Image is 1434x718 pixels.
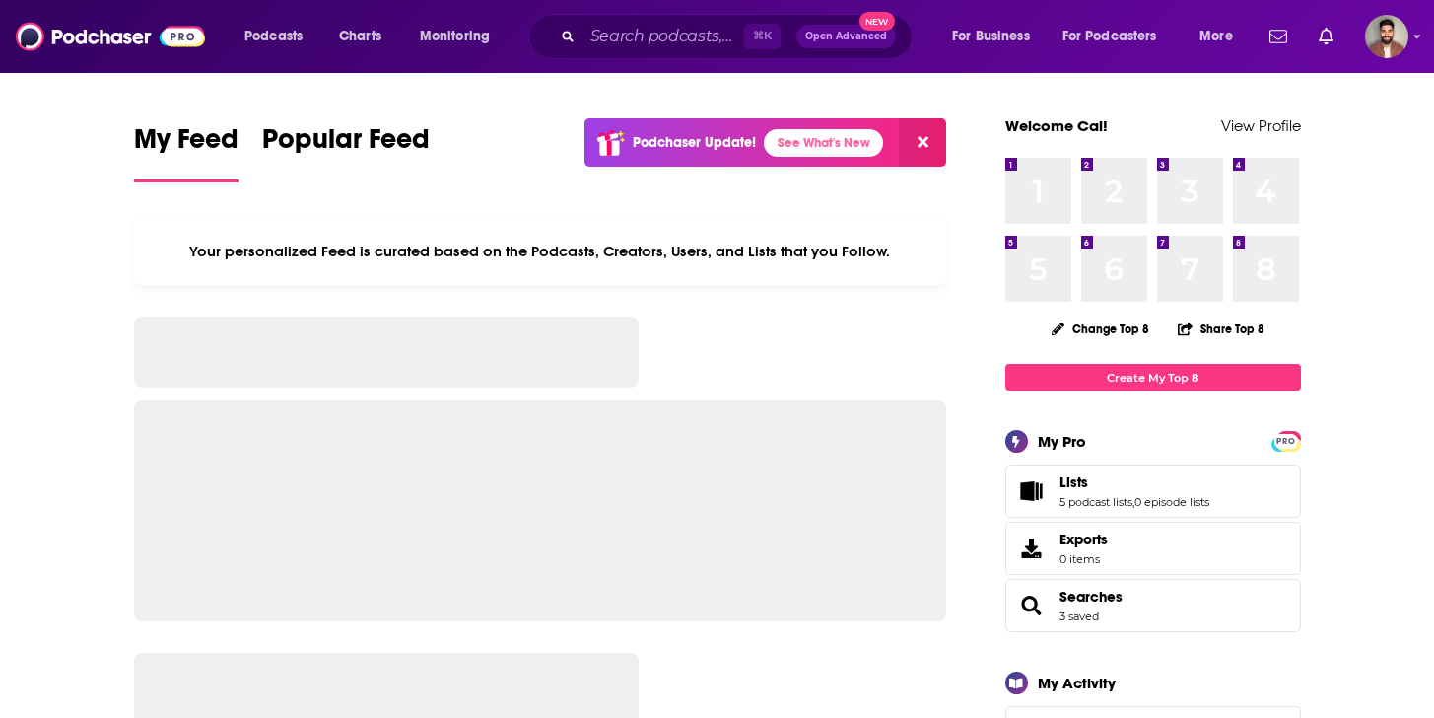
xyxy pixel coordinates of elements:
[1038,674,1116,692] div: My Activity
[952,23,1030,50] span: For Business
[1005,364,1301,391] a: Create My Top 8
[134,122,239,168] span: My Feed
[764,129,883,157] a: See What's New
[262,122,430,182] a: Popular Feed
[1040,317,1162,341] button: Change Top 8
[231,21,328,52] button: open menu
[1062,23,1157,50] span: For Podcasters
[796,25,896,48] button: Open AdvancedNew
[1005,116,1108,135] a: Welcome Cal!
[1177,310,1265,348] button: Share Top 8
[1221,116,1301,135] a: View Profile
[1059,473,1088,491] span: Lists
[1059,588,1123,606] a: Searches
[1059,531,1108,548] span: Exports
[805,32,887,41] span: Open Advanced
[1199,23,1233,50] span: More
[1365,15,1408,58] span: Logged in as calmonaghan
[1005,465,1301,518] span: Lists
[1274,434,1298,449] span: PRO
[1134,495,1209,509] a: 0 episode lists
[244,23,303,50] span: Podcasts
[1365,15,1408,58] img: User Profile
[262,122,430,168] span: Popular Feed
[1012,535,1052,562] span: Exports
[1059,495,1132,509] a: 5 podcast lists
[1274,433,1298,448] a: PRO
[859,12,895,31] span: New
[1005,522,1301,575] a: Exports
[406,21,515,52] button: open menu
[1059,552,1108,566] span: 0 items
[134,218,947,285] div: Your personalized Feed is curated based on the Podcasts, Creators, Users, and Lists that you Follow.
[1005,579,1301,632] span: Searches
[633,134,756,151] p: Podchaser Update!
[1012,592,1052,619] a: Searches
[938,21,1055,52] button: open menu
[1059,610,1099,623] a: 3 saved
[1132,495,1134,509] span: ,
[1059,473,1209,491] a: Lists
[339,23,381,50] span: Charts
[1186,21,1258,52] button: open menu
[1050,21,1186,52] button: open menu
[744,24,781,49] span: ⌘ K
[134,122,239,182] a: My Feed
[1038,432,1086,451] div: My Pro
[1012,477,1052,505] a: Lists
[16,18,205,55] img: Podchaser - Follow, Share and Rate Podcasts
[547,14,931,59] div: Search podcasts, credits, & more...
[420,23,490,50] span: Monitoring
[1262,20,1295,53] a: Show notifications dropdown
[326,21,393,52] a: Charts
[1311,20,1341,53] a: Show notifications dropdown
[582,21,744,52] input: Search podcasts, credits, & more...
[1365,15,1408,58] button: Show profile menu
